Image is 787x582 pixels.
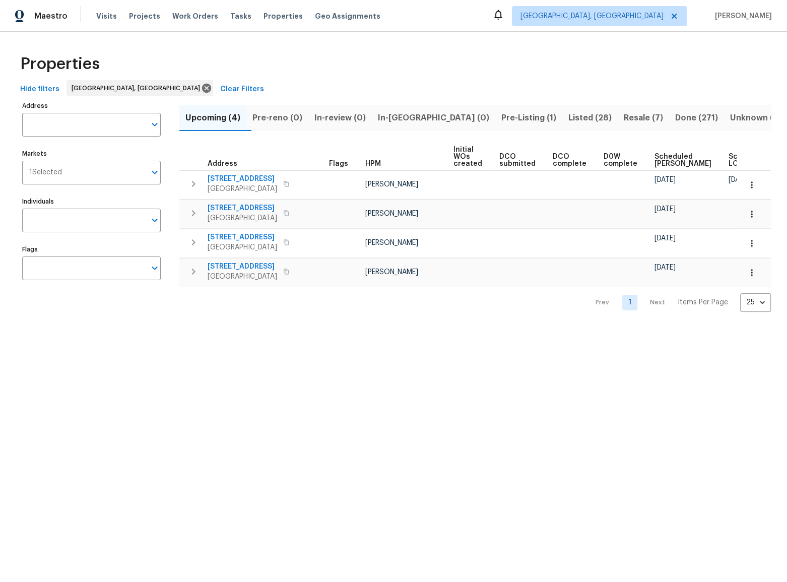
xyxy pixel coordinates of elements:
nav: Pagination Navigation [586,293,771,312]
span: [PERSON_NAME] [365,239,418,246]
button: Hide filters [16,80,63,99]
button: Clear Filters [216,80,268,99]
span: Clear Filters [220,83,264,96]
p: Items Per Page [678,297,728,307]
a: Goto page 1 [622,295,637,310]
span: Geo Assignments [315,11,380,21]
span: Unknown (0) [730,111,782,125]
span: DCO submitted [499,153,536,167]
span: Hide filters [20,83,59,96]
label: Individuals [22,199,161,205]
span: [DATE] [654,206,676,213]
button: Open [148,213,162,227]
span: [STREET_ADDRESS] [208,232,277,242]
span: Address [208,160,237,167]
span: [DATE] [729,176,750,183]
span: [PERSON_NAME] [365,181,418,188]
span: [DATE] [654,176,676,183]
span: Properties [20,59,100,69]
span: [PERSON_NAME] [365,210,418,217]
span: Pre-reno (0) [252,111,302,125]
span: Projects [129,11,160,21]
span: [DATE] [654,264,676,271]
span: DCO complete [553,153,586,167]
label: Flags [22,246,161,252]
span: [STREET_ADDRESS] [208,174,277,184]
span: HPM [365,160,381,167]
span: [GEOGRAPHIC_DATA], [GEOGRAPHIC_DATA] [520,11,664,21]
span: Maestro [34,11,68,21]
span: [STREET_ADDRESS] [208,262,277,272]
span: Listed (28) [568,111,612,125]
span: Initial WOs created [453,146,482,167]
span: [DATE] [654,235,676,242]
span: Scheduled [PERSON_NAME] [654,153,711,167]
span: [GEOGRAPHIC_DATA] [208,242,277,252]
span: In-[GEOGRAPHIC_DATA] (0) [378,111,489,125]
span: D0W complete [604,153,637,167]
label: Markets [22,151,161,157]
span: Resale (7) [624,111,663,125]
span: [GEOGRAPHIC_DATA] [208,184,277,194]
span: [GEOGRAPHIC_DATA] [208,213,277,223]
span: Work Orders [172,11,218,21]
span: Properties [264,11,303,21]
span: [STREET_ADDRESS] [208,203,277,213]
span: Flags [329,160,348,167]
span: In-review (0) [314,111,366,125]
span: Upcoming (4) [185,111,240,125]
button: Open [148,117,162,132]
span: 1 Selected [29,168,62,177]
span: Pre-Listing (1) [501,111,556,125]
span: Visits [96,11,117,21]
span: Tasks [230,13,251,20]
button: Open [148,261,162,275]
button: Open [148,165,162,179]
span: [PERSON_NAME] [711,11,772,21]
span: [GEOGRAPHIC_DATA], [GEOGRAPHIC_DATA] [72,83,204,93]
div: [GEOGRAPHIC_DATA], [GEOGRAPHIC_DATA] [67,80,213,96]
span: [GEOGRAPHIC_DATA] [208,272,277,282]
label: Address [22,103,161,109]
span: Done (271) [675,111,718,125]
span: Scheduled LCO [729,153,767,167]
span: [PERSON_NAME] [365,269,418,276]
div: 25 [740,289,771,315]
